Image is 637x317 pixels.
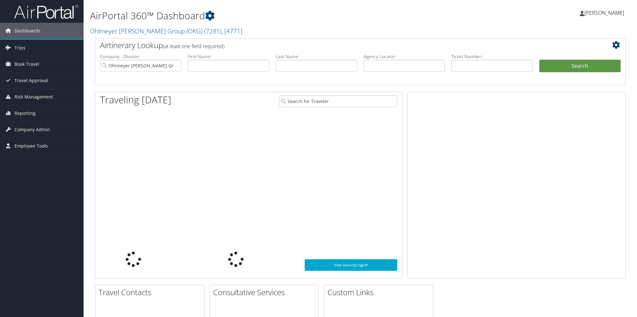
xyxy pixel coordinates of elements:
[14,105,36,121] span: Reporting
[204,27,221,35] span: ( 7281 )
[363,53,445,60] label: Agency Locator:
[99,287,204,298] h2: Travel Contacts
[276,53,357,60] label: Last Name:
[14,122,50,138] span: Company Admin
[221,27,242,35] span: , [ 4771 ]
[14,40,25,56] span: Trips
[100,93,171,107] h1: Traveling [DATE]
[584,9,624,16] span: [PERSON_NAME]
[90,9,450,22] h1: AirPortal 360™ Dashboard
[14,89,53,105] span: Risk Management
[14,23,40,39] span: Dashboards
[14,4,78,19] img: airportal-logo.png
[539,60,621,73] button: Search
[213,287,318,298] h2: Consultative Services
[14,138,48,154] span: Employee Tools
[305,259,397,271] a: View SecurityLogic®
[100,53,181,60] label: Company - Division:
[14,56,39,72] span: Book Travel
[100,40,577,51] h2: Airtinerary Lookup
[279,95,397,107] input: Search for Traveler
[327,287,433,298] h2: Custom Links
[14,73,48,89] span: Travel Approval
[90,27,242,35] a: Ohlmeyer [PERSON_NAME] Group (OKG)
[163,43,224,50] span: (at least one field required)
[580,3,631,22] a: [PERSON_NAME]
[451,53,533,60] label: Ticket Number:
[188,53,269,60] label: First Name:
